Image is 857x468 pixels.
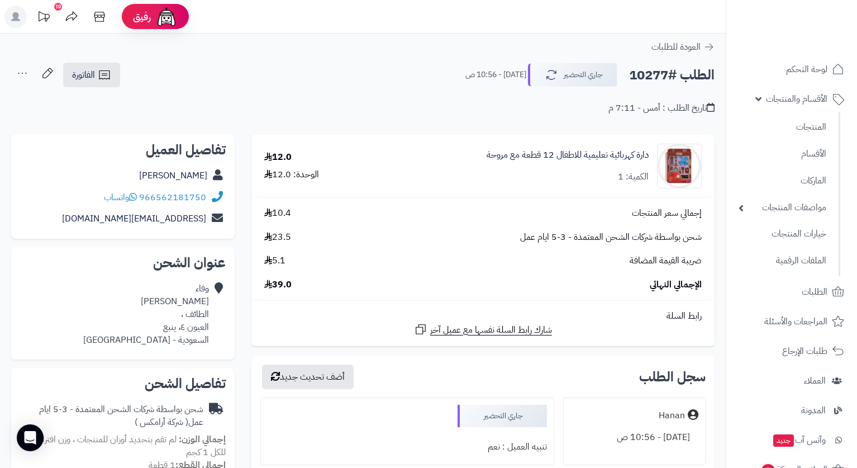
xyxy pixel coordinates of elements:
[766,91,827,107] span: الأقسام والمنتجات
[268,436,547,458] div: تنبيه العميل : نعم
[570,427,698,448] div: [DATE] - 10:56 ص
[804,373,826,389] span: العملاء
[802,284,827,300] span: الطلبات
[20,403,203,429] div: شحن بواسطة شركات الشحن المعتمدة - 3-5 ايام عمل
[764,314,827,329] span: المراجعات والأسئلة
[139,191,206,204] a: 966562181750
[83,282,209,346] div: وفاء [PERSON_NAME] الطائف ، العيون ٤، ينبع السعودية - [GEOGRAPHIC_DATA]
[62,212,206,225] a: [EMAIL_ADDRESS][DOMAIN_NAME]
[733,338,850,365] a: طلبات الإرجاع
[733,278,850,305] a: الطلبات
[430,324,552,337] span: شارك رابط السلة نفسها مع عميل آخر
[133,10,151,23] span: رفيق
[465,69,526,81] small: [DATE] - 10:56 ص
[618,171,649,183] div: الكمية: 1
[629,64,715,87] h2: الطلب #10277
[487,149,649,162] a: دارة كهربائية تعليمية للاطفال 12 قطعة مع مروحة
[630,254,702,267] span: ضريبة القيمة المضافة
[63,63,120,87] a: الفاتورة
[135,415,188,429] span: ( شركة أرامكس )
[414,323,552,337] a: شارك رابط السلة نفسها مع عميل آخر
[20,377,226,390] h2: تفاصيل الشحن
[139,169,207,182] a: [PERSON_NAME]
[733,308,850,335] a: المراجعات والأسئلة
[104,191,137,204] a: واتساب
[733,397,850,424] a: المدونة
[262,365,354,389] button: أضف تحديث جديد
[782,343,827,359] span: طلبات الإرجاع
[659,409,685,422] div: Hanan
[781,8,846,32] img: logo-2.png
[658,144,701,188] img: 502a2411-dfe0-4d8d-841e-327ce5bbd148-removebg-preview-90x90.jpg
[264,207,291,220] span: 10.4
[773,434,794,447] span: جديد
[30,433,226,459] span: لم تقم بتحديد أوزان للمنتجات ، وزن افتراضي للكل 1 كجم
[733,169,832,193] a: الماركات
[264,254,285,267] span: 5.1
[17,424,44,451] div: Open Intercom Messenger
[264,278,292,291] span: 39.0
[733,427,850,453] a: وآتس آبجديد
[264,168,319,181] div: الوحدة: 12.0
[651,40,701,54] span: العودة للطلبات
[20,256,226,270] h2: عنوان الشحن
[20,143,226,157] h2: تفاصيل العميل
[520,231,702,244] span: شحن بواسطة شركات الشحن المعتمدة - 3-5 ايام عمل
[528,63,617,87] button: جاري التحضير
[801,403,826,418] span: المدونة
[733,367,850,394] a: العملاء
[733,249,832,273] a: الملفات الرقمية
[264,231,291,244] span: 23.5
[458,405,547,427] div: جاري التحضير
[30,6,58,31] a: تحديثات المنصة
[733,196,832,220] a: مواصفات المنتجات
[772,432,826,448] span: وآتس آب
[54,3,62,11] div: 10
[256,310,710,323] div: رابط السلة
[650,278,702,291] span: الإجمالي النهائي
[632,207,702,220] span: إجمالي سعر المنتجات
[733,56,850,83] a: لوحة التحكم
[733,115,832,139] a: المنتجات
[733,222,832,246] a: خيارات المنتجات
[608,102,715,115] div: تاريخ الطلب : أمس - 7:11 م
[786,62,827,77] span: لوحة التحكم
[155,6,178,28] img: ai-face.png
[72,68,95,82] span: الفاتورة
[179,433,226,446] strong: إجمالي الوزن:
[264,151,292,164] div: 12.0
[651,40,715,54] a: العودة للطلبات
[733,142,832,166] a: الأقسام
[639,370,706,384] h3: سجل الطلب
